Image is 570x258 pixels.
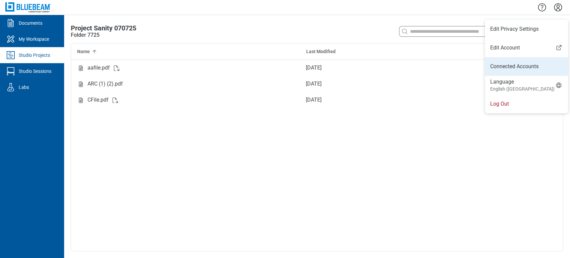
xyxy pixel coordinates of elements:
[306,49,336,54] span: Last Modified
[87,61,110,75] div: aafile.pdf
[5,18,16,28] svg: Documents
[485,95,568,113] li: Log Out
[490,62,563,71] a: Connected Accounts
[5,34,16,44] svg: My Workspace
[490,86,555,92] small: English ([GEOGRAPHIC_DATA])
[485,20,568,113] ul: Menu
[5,50,16,60] svg: Studio Projects
[19,36,49,42] div: My Workspace
[71,24,136,32] span: Project Sanity 070725
[19,84,29,91] div: Labs
[87,77,123,91] div: ARC (1) (2).pdf
[490,78,555,92] div: Language
[306,77,322,91] div: [DATE]
[71,31,100,39] div: Folder 7725
[77,49,90,54] span: Name
[19,20,42,26] div: Documents
[306,61,322,75] div: [DATE]
[306,93,322,107] div: [DATE]
[19,52,50,58] div: Studio Projects
[485,20,568,38] li: Edit Privacy Settings
[19,68,51,75] div: Studio Sessions
[485,44,568,52] a: Edit Account
[87,93,109,107] div: CFile.pdf
[5,2,51,12] img: Bluebeam, Inc.
[5,66,16,77] svg: Studio Sessions
[553,2,563,13] button: Settings
[5,82,16,93] svg: Labs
